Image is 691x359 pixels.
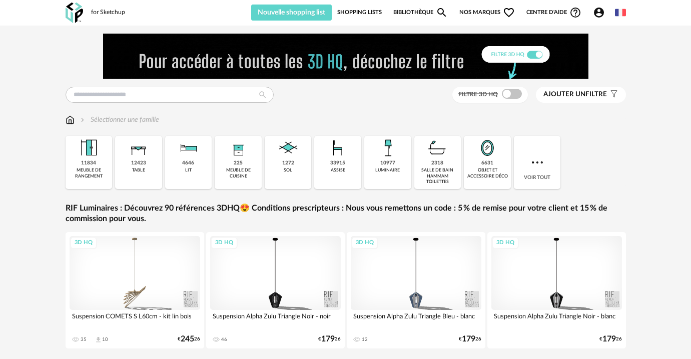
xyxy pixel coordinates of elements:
[514,136,561,189] div: Voir tout
[425,136,449,160] img: Salle%20de%20bain.png
[95,336,102,343] span: Download icon
[66,232,204,348] a: 3D HQ Suspension COMETS S L60cm - kit lin bois 35 Download icon 10 €24526
[131,160,146,166] div: 12423
[351,237,378,249] div: 3D HQ
[276,136,300,160] img: Sol.png
[251,5,332,21] button: Nouvelle shopping list
[536,87,626,103] button: Ajouter unfiltre Filter icon
[218,167,259,179] div: meuble de cuisine
[615,7,626,18] img: fr
[77,136,101,160] img: Meuble%20de%20rangement.png
[210,310,341,330] div: Suspension Alpha Zulu Triangle Noir - noir
[347,232,485,348] a: 3D HQ Suspension Alpha Zulu Triangle Bleu - blanc 12 €17926
[181,336,194,342] span: 245
[529,154,545,170] img: more.7b13dc1.svg
[176,136,200,160] img: Literie.png
[321,336,335,342] span: 179
[330,160,345,166] div: 33915
[331,167,345,173] div: assise
[599,336,622,342] div: € 26
[221,336,227,342] div: 46
[462,336,475,342] span: 179
[337,5,382,21] a: Shopping Lists
[543,91,585,98] span: Ajouter un
[66,115,75,125] img: svg+xml;base64,PHN2ZyB3aWR0aD0iMTYiIGhlaWdodD0iMTciIHZpZXdCb3g9IjAgMCAxNiAxNyIgZmlsbD0ibm9uZSIgeG...
[182,160,194,166] div: 4646
[318,336,341,342] div: € 26
[70,237,97,249] div: 3D HQ
[362,336,368,342] div: 12
[380,160,395,166] div: 10977
[234,160,243,166] div: 225
[185,167,192,173] div: lit
[81,160,96,166] div: 11834
[102,336,108,342] div: 10
[127,136,151,160] img: Table.png
[69,167,110,179] div: meuble de rangement
[81,336,87,342] div: 35
[459,336,481,342] div: € 26
[178,336,200,342] div: € 26
[226,136,250,160] img: Rangement.png
[282,160,294,166] div: 1272
[569,7,581,19] span: Help Circle Outline icon
[393,5,448,21] a: BibliothèqueMagnify icon
[491,310,622,330] div: Suspension Alpha Zulu Triangle Noir - blanc
[79,115,159,125] div: Sélectionner une famille
[376,136,400,160] img: Luminaire.png
[66,203,626,224] a: RIF Luminaires : Découvrez 90 références 3DHQ😍 Conditions prescripteurs : Nous vous remettons un ...
[543,90,607,99] span: filtre
[103,34,588,79] img: FILTRE%20HQ%20NEW_V1%20(4).gif
[593,7,605,19] span: Account Circle icon
[526,7,582,19] span: Centre d'aideHelp Circle Outline icon
[375,167,400,173] div: luminaire
[66,3,83,23] img: OXP
[503,7,515,19] span: Heart Outline icon
[132,167,145,173] div: table
[602,336,616,342] span: 179
[459,5,515,21] span: Nos marques
[258,9,325,16] span: Nouvelle shopping list
[475,136,499,160] img: Miroir.png
[206,232,345,348] a: 3D HQ Suspension Alpha Zulu Triangle Noir - noir 46 €17926
[284,167,292,173] div: sol
[431,160,443,166] div: 2318
[593,7,609,19] span: Account Circle icon
[487,232,626,348] a: 3D HQ Suspension Alpha Zulu Triangle Noir - blanc €17926
[492,237,519,249] div: 3D HQ
[211,237,238,249] div: 3D HQ
[79,115,87,125] img: svg+xml;base64,PHN2ZyB3aWR0aD0iMTYiIGhlaWdodD0iMTYiIHZpZXdCb3g9IjAgMCAxNiAxNiIgZmlsbD0ibm9uZSIgeG...
[91,9,125,17] div: for Sketchup
[481,160,493,166] div: 6631
[417,167,458,185] div: salle de bain hammam toilettes
[326,136,350,160] img: Assise.png
[436,7,448,19] span: Magnify icon
[458,91,498,97] span: Filtre 3D HQ
[467,167,508,179] div: objet et accessoire déco
[607,90,618,99] span: Filter icon
[351,310,481,330] div: Suspension Alpha Zulu Triangle Bleu - blanc
[70,310,200,330] div: Suspension COMETS S L60cm - kit lin bois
